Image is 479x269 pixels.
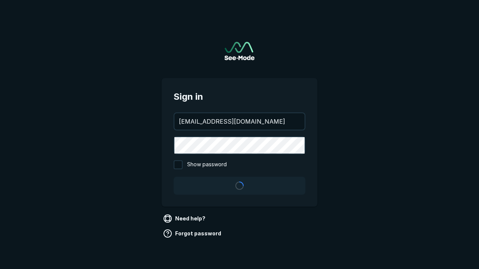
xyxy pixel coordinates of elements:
img: See-Mode Logo [225,42,254,60]
a: Need help? [162,213,208,225]
span: Show password [187,160,227,169]
a: Go to sign in [225,42,254,60]
span: Sign in [174,90,305,103]
input: your@email.com [174,113,305,130]
a: Forgot password [162,228,224,239]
